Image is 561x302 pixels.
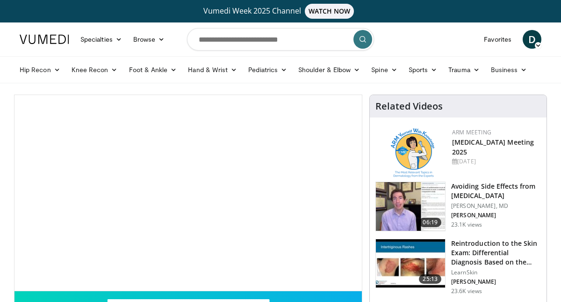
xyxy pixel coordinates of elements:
[66,60,123,79] a: Knee Recon
[419,274,441,284] span: 25:13
[485,60,533,79] a: Business
[451,239,541,267] h3: Reintroduction to the Skin Exam: Differential Diagnosis Based on the…
[451,182,541,200] h3: Avoiding Side Effects from [MEDICAL_DATA]
[375,239,541,295] a: 25:13 Reintroduction to the Skin Exam: Differential Diagnosis Based on the… LearnSkin [PERSON_NAM...
[14,95,362,291] video-js: Video Player
[293,60,366,79] a: Shoulder & Elbow
[375,101,443,112] h4: Related Videos
[443,60,485,79] a: Trauma
[243,60,293,79] a: Pediatrics
[391,128,434,177] img: 89a28c6a-718a-466f-b4d1-7c1f06d8483b.png.150x105_q85_autocrop_double_scale_upscale_version-0.2.png
[123,60,183,79] a: Foot & Ankle
[187,28,374,51] input: Search topics, interventions
[182,60,243,79] a: Hand & Wrist
[14,60,66,79] a: Hip Recon
[451,202,541,210] p: [PERSON_NAME], MD
[452,157,539,166] div: [DATE]
[128,30,171,49] a: Browse
[451,287,482,295] p: 23.6K views
[376,182,445,231] img: 6f9900f7-f6e7-4fd7-bcbb-2a1dc7b7d476.150x105_q85_crop-smart_upscale.jpg
[478,30,517,49] a: Favorites
[451,221,482,228] p: 23.1K views
[20,35,69,44] img: VuMedi Logo
[403,60,443,79] a: Sports
[366,60,403,79] a: Spine
[451,269,541,276] p: LearnSkin
[523,30,541,49] a: D
[75,30,128,49] a: Specialties
[375,182,541,231] a: 06:19 Avoiding Side Effects from [MEDICAL_DATA] [PERSON_NAME], MD [PERSON_NAME] 23.1K views
[376,239,445,288] img: 022c50fb-a848-4cac-a9d8-ea0906b33a1b.150x105_q85_crop-smart_upscale.jpg
[452,128,491,136] a: ARM Meeting
[305,4,354,19] span: WATCH NOW
[451,278,541,286] p: [PERSON_NAME]
[21,4,540,19] a: Vumedi Week 2025 ChannelWATCH NOW
[419,218,441,227] span: 06:19
[451,212,541,219] p: [PERSON_NAME]
[452,138,534,156] a: [MEDICAL_DATA] Meeting 2025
